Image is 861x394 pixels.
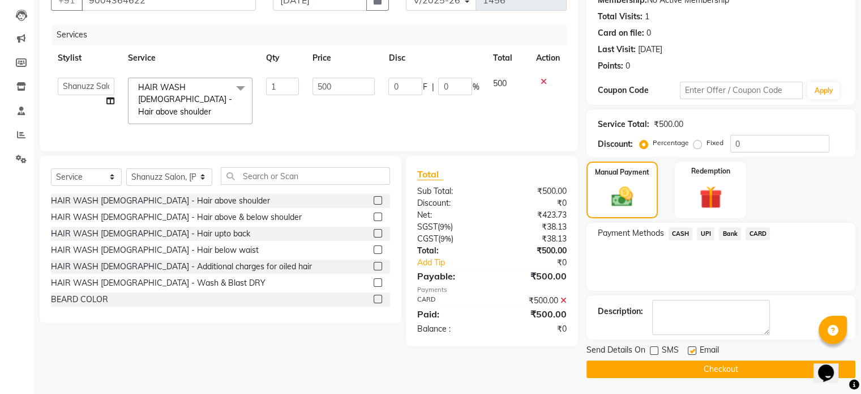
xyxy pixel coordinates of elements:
span: CASH [669,227,693,240]
div: ₹500.00 [492,269,575,283]
th: Stylist [51,45,121,71]
div: ₹500.00 [492,307,575,321]
div: Discount: [598,138,633,150]
div: ( ) [409,221,492,233]
span: Total [417,168,443,180]
span: 9% [440,222,451,231]
div: HAIR WASH [DEMOGRAPHIC_DATA] - Hair above & below shoulder [51,211,302,223]
div: Total Visits: [598,11,642,23]
img: _cash.svg [605,184,640,209]
label: Fixed [706,138,723,148]
label: Redemption [691,166,730,176]
div: ₹500.00 [492,295,575,307]
div: ₹38.13 [492,221,575,233]
input: Enter Offer / Coupon Code [680,82,803,99]
span: % [472,81,479,93]
div: ₹0 [492,323,575,335]
div: Points: [598,60,623,72]
div: HAIR WASH [DEMOGRAPHIC_DATA] - Hair above shoulder [51,195,270,207]
th: Disc [382,45,486,71]
div: ₹500.00 [492,185,575,197]
div: ₹500.00 [654,118,683,130]
div: 1 [645,11,649,23]
button: Apply [807,82,839,99]
div: 0 [626,60,630,72]
div: ₹0 [492,197,575,209]
div: Discount: [409,197,492,209]
th: Price [306,45,382,71]
div: Balance : [409,323,492,335]
a: Add Tip [409,257,506,269]
span: Bank [719,227,741,240]
div: Paid: [409,307,492,321]
div: Total: [409,245,492,257]
div: HAIR WASH [DEMOGRAPHIC_DATA] - Wash & Blast DRY [51,277,265,289]
span: CGST [417,234,438,244]
span: 9% [440,234,451,243]
span: HAIR WASH [DEMOGRAPHIC_DATA] - Hair above shoulder [138,82,232,117]
div: Sub Total: [409,185,492,197]
div: Services [52,24,575,45]
th: Qty [259,45,306,71]
th: Action [529,45,567,71]
div: ₹0 [506,257,575,269]
div: HAIR WASH [DEMOGRAPHIC_DATA] - Hair upto back [51,228,250,240]
th: Total [486,45,529,71]
span: Send Details On [586,344,645,358]
div: Description: [598,306,643,317]
span: UPI [697,227,714,240]
th: Service [121,45,259,71]
div: HAIR WASH [DEMOGRAPHIC_DATA] - Hair below waist [51,244,259,256]
span: Email [700,344,719,358]
div: ₹38.13 [492,233,575,245]
iframe: chat widget [813,349,850,383]
span: Payment Methods [598,227,664,239]
div: Coupon Code [598,84,680,96]
div: Service Total: [598,118,649,130]
div: HAIR WASH [DEMOGRAPHIC_DATA] - Additional charges for oiled hair [51,261,312,273]
div: CARD [409,295,492,307]
div: ₹500.00 [492,245,575,257]
div: Payable: [409,269,492,283]
span: F [422,81,427,93]
span: 500 [492,78,506,88]
img: _gift.svg [692,183,729,211]
div: 0 [646,27,651,39]
div: [DATE] [638,44,662,56]
div: Net: [409,209,492,221]
a: x [211,107,216,117]
span: CARD [746,227,770,240]
div: ( ) [409,233,492,245]
span: | [431,81,434,93]
span: SGST [417,222,438,232]
span: SMS [662,344,679,358]
div: ₹423.73 [492,209,575,221]
input: Search or Scan [221,167,390,185]
div: Payments [417,285,567,295]
label: Manual Payment [595,167,649,177]
div: Card on file: [598,27,644,39]
div: Last Visit: [598,44,636,56]
div: BEARD COLOR [51,294,108,306]
label: Percentage [653,138,689,148]
button: Checkout [586,361,855,378]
